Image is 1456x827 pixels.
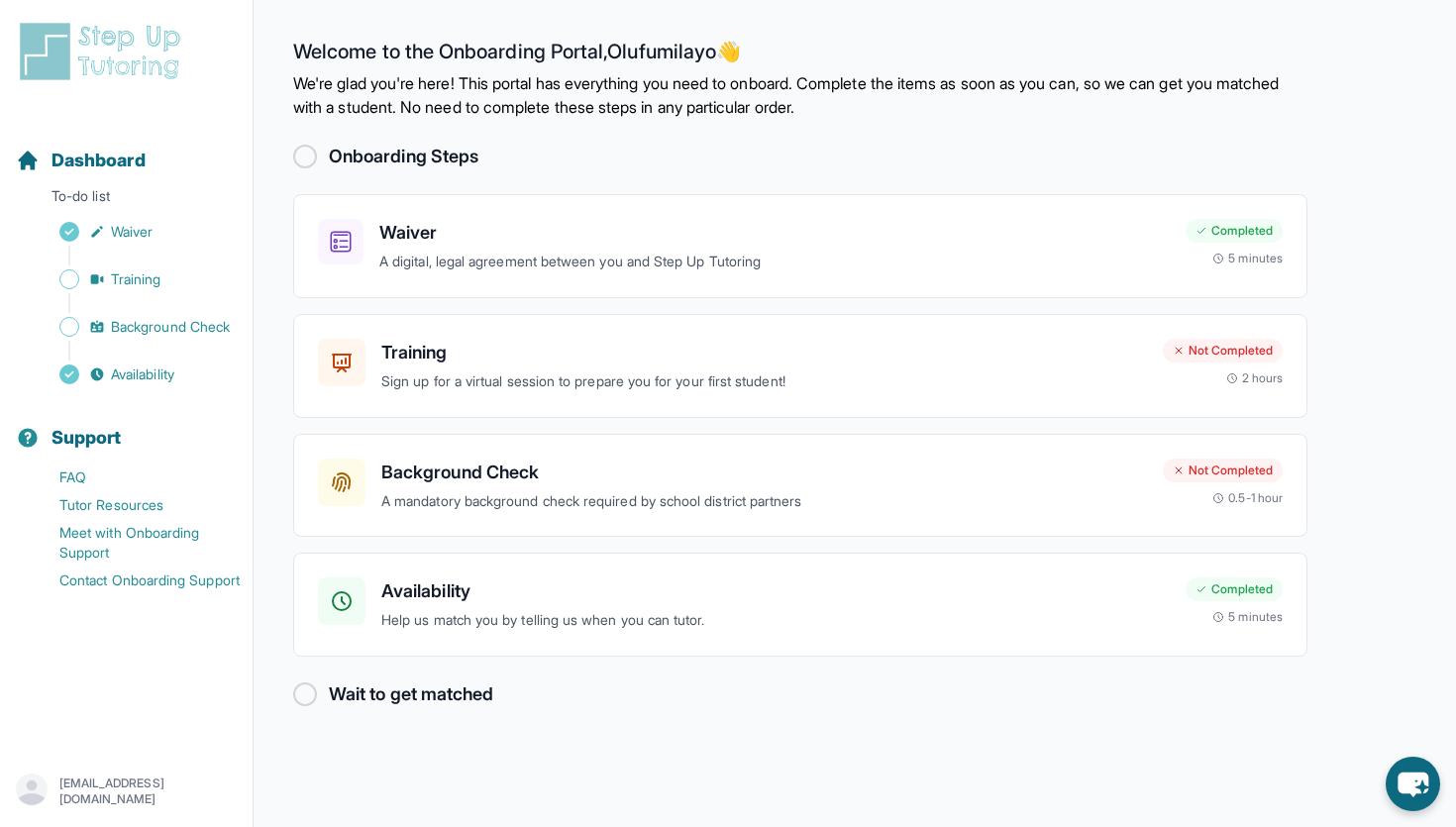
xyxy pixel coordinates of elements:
div: 5 minutes [1212,251,1283,266]
a: Meet with Onboarding Support [16,519,253,567]
p: We're glad you're here! This portal has everything you need to onboard. Complete the items as soo... [293,71,1307,119]
a: Background CheckA mandatory background check required by school district partnersNot Completed0.5... [293,434,1307,538]
a: Background Check [16,313,253,341]
button: Dashboard [8,115,245,182]
div: 5 minutes [1212,609,1283,625]
span: Dashboard [52,147,146,174]
p: [EMAIL_ADDRESS][DOMAIN_NAME] [59,775,237,807]
div: Not Completed [1163,459,1283,482]
span: Availability [111,364,174,384]
button: [EMAIL_ADDRESS][DOMAIN_NAME] [16,774,237,809]
a: Training [16,265,253,293]
a: Contact Onboarding Support [16,567,253,594]
h2: Wait to get matched [329,680,493,708]
button: Support [8,392,245,460]
a: AvailabilityHelp us match you by telling us when you can tutor.Completed5 minutes [293,553,1307,657]
button: chat-button [1386,757,1440,811]
h3: Background Check [381,459,1147,486]
div: Completed [1186,577,1283,601]
img: logo [16,20,192,83]
div: 0.5-1 hour [1212,490,1283,506]
div: Completed [1186,219,1283,243]
h3: Availability [381,577,1170,605]
a: Dashboard [16,147,146,174]
span: Background Check [111,317,230,337]
div: Not Completed [1163,339,1283,362]
a: Availability [16,361,253,388]
span: Waiver [111,222,153,242]
a: WaiverA digital, legal agreement between you and Step Up TutoringCompleted5 minutes [293,194,1307,298]
span: Training [111,269,161,289]
h3: Training [381,339,1147,366]
p: Help us match you by telling us when you can tutor. [381,609,1170,632]
a: Tutor Resources [16,491,253,519]
span: Support [52,424,122,452]
a: TrainingSign up for a virtual session to prepare you for your first student!Not Completed2 hours [293,314,1307,418]
a: FAQ [16,464,253,491]
h2: Welcome to the Onboarding Portal, Olufumilayo 👋 [293,40,1307,71]
p: Sign up for a virtual session to prepare you for your first student! [381,370,1147,393]
h2: Onboarding Steps [329,143,478,170]
p: A mandatory background check required by school district partners [381,490,1147,513]
p: To-do list [8,186,245,214]
div: 2 hours [1226,370,1284,386]
p: A digital, legal agreement between you and Step Up Tutoring [379,251,1170,273]
h3: Waiver [379,219,1170,247]
a: Waiver [16,218,253,246]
